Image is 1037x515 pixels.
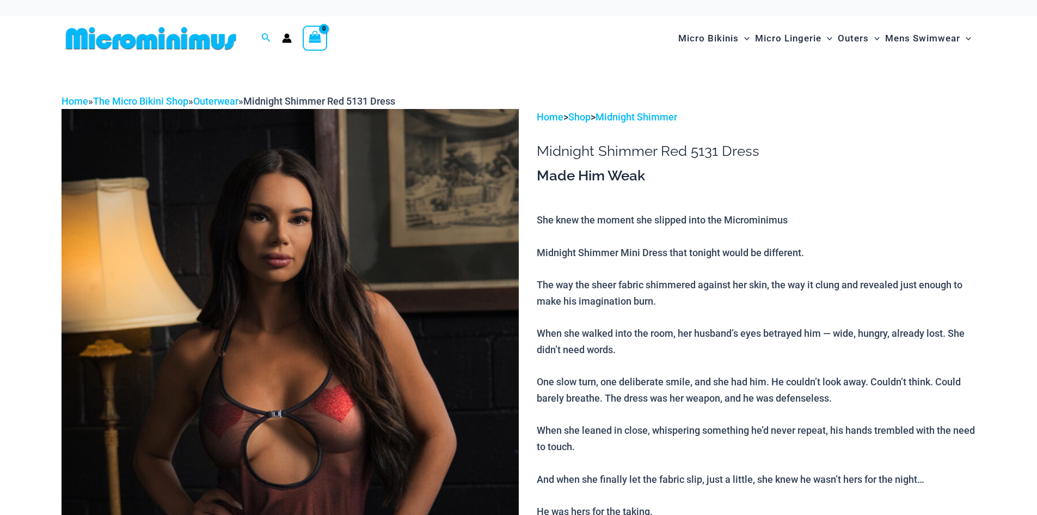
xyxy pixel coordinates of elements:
span: Menu Toggle [960,25,971,52]
span: Micro Lingerie [755,25,821,52]
a: The Micro Bikini Shop [93,95,188,107]
a: Outerwear [193,95,238,107]
a: View Shopping Cart, empty [303,26,328,51]
span: Menu Toggle [869,25,880,52]
a: Micro LingerieMenu ToggleMenu Toggle [752,22,835,55]
span: » » » [62,95,395,107]
p: > > [537,109,975,125]
span: Mens Swimwear [885,25,960,52]
a: Search icon link [261,32,271,45]
h3: Made Him Weak [537,167,975,185]
nav: Site Navigation [674,20,976,57]
span: Menu Toggle [821,25,832,52]
a: Home [62,95,88,107]
span: Outers [838,25,869,52]
a: Shop [568,111,591,123]
a: Micro BikinisMenu ToggleMenu Toggle [676,22,752,55]
a: OutersMenu ToggleMenu Toggle [835,22,882,55]
a: Account icon link [282,33,292,43]
h1: Midnight Shimmer Red 5131 Dress [537,143,975,160]
a: Home [537,111,563,123]
a: Midnight Shimmer [596,111,677,123]
span: Menu Toggle [739,25,750,52]
span: Micro Bikinis [678,25,739,52]
span: Midnight Shimmer Red 5131 Dress [243,95,395,107]
a: Mens SwimwearMenu ToggleMenu Toggle [882,22,974,55]
img: MM SHOP LOGO FLAT [62,26,241,51]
